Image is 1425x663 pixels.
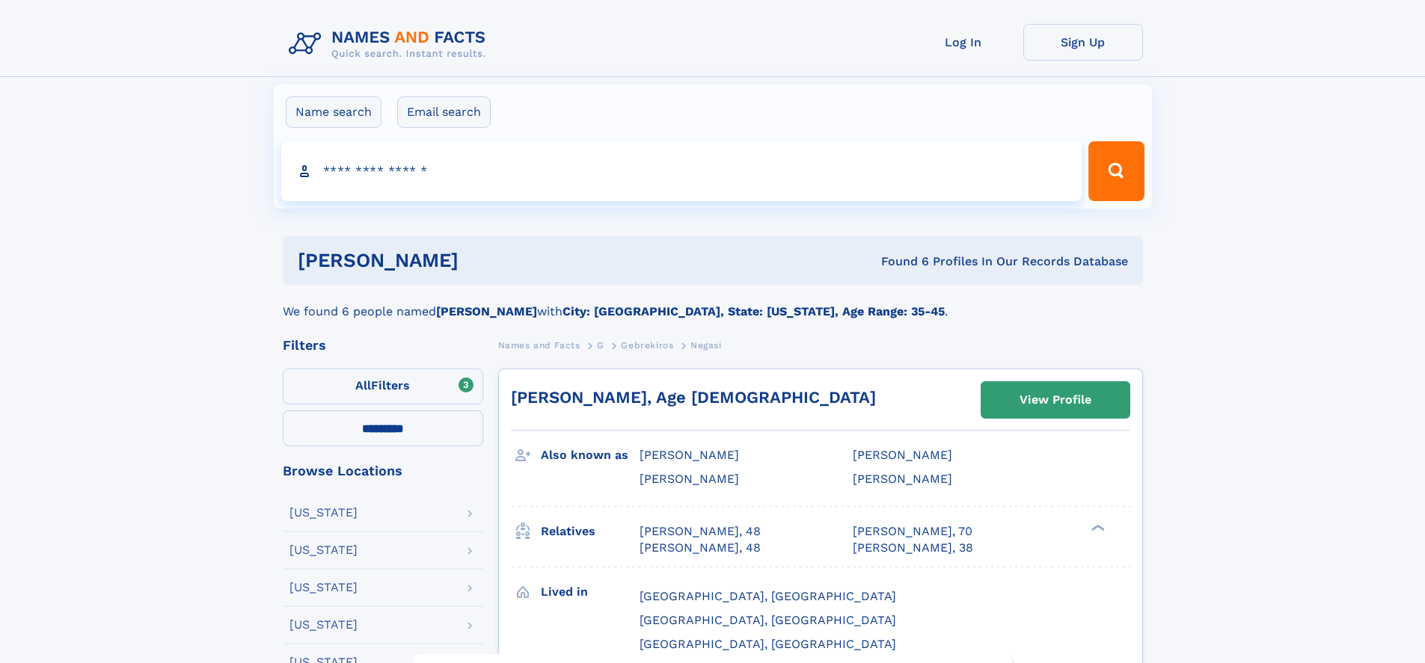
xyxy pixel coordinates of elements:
[1088,522,1106,532] div: ❯
[640,613,896,627] span: [GEOGRAPHIC_DATA], [GEOGRAPHIC_DATA]
[621,340,673,351] span: Gebrekiros
[283,285,1143,321] div: We found 6 people named with .
[283,339,483,352] div: Filters
[597,340,604,351] span: G
[283,24,498,64] img: Logo Names and Facts
[853,523,972,540] a: [PERSON_NAME], 70
[286,96,381,128] label: Name search
[640,637,896,651] span: [GEOGRAPHIC_DATA], [GEOGRAPHIC_DATA]
[563,304,945,318] b: City: [GEOGRAPHIC_DATA], State: [US_STATE], Age Range: 35-45
[541,519,640,544] h3: Relatives
[511,388,876,407] a: [PERSON_NAME], Age [DEMOGRAPHIC_DATA]
[1020,383,1091,417] div: View Profile
[690,340,722,351] span: Negasi
[640,540,761,556] a: [PERSON_NAME], 48
[283,368,483,404] label: Filters
[355,378,371,392] span: All
[498,336,580,354] a: Names and Facts
[289,544,358,556] div: [US_STATE]
[298,251,670,270] h1: [PERSON_NAME]
[640,448,739,462] span: [PERSON_NAME]
[904,24,1023,61] a: Log In
[981,382,1130,418] a: View Profile
[1088,141,1144,201] button: Search Button
[289,507,358,519] div: [US_STATE]
[283,464,483,478] div: Browse Locations
[853,540,973,556] a: [PERSON_NAME], 38
[281,141,1082,201] input: search input
[669,253,1128,270] div: Found 6 Profiles In Our Records Database
[640,472,739,486] span: [PERSON_NAME]
[541,442,640,468] h3: Also known as
[289,582,358,593] div: [US_STATE]
[597,336,604,354] a: G
[289,619,358,631] div: [US_STATE]
[640,523,761,540] a: [PERSON_NAME], 48
[853,472,952,486] span: [PERSON_NAME]
[1023,24,1143,61] a: Sign Up
[853,448,952,462] span: [PERSON_NAME]
[397,96,491,128] label: Email search
[621,336,673,354] a: Gebrekiros
[541,579,640,605] h3: Lived in
[640,589,896,603] span: [GEOGRAPHIC_DATA], [GEOGRAPHIC_DATA]
[436,304,537,318] b: [PERSON_NAME]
